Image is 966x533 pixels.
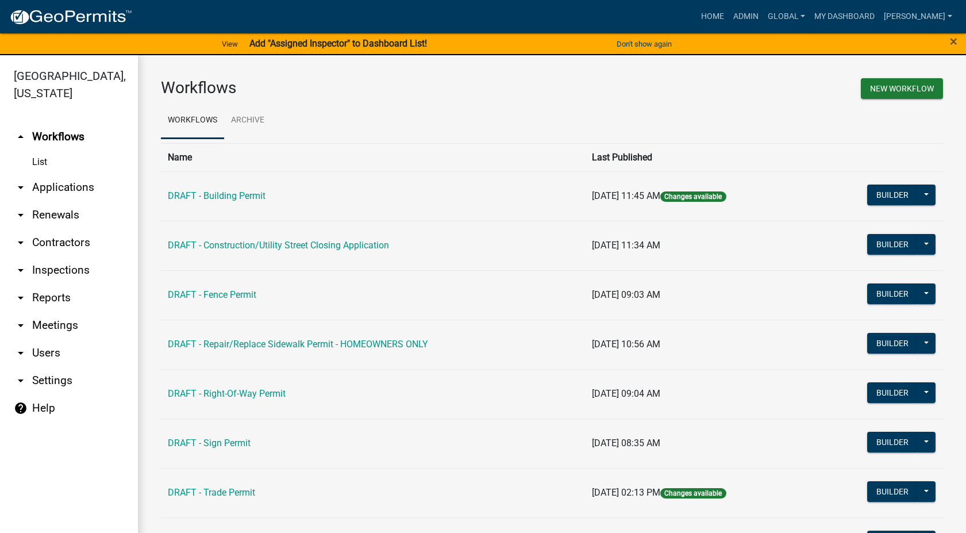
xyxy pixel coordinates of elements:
[660,191,726,202] span: Changes available
[612,34,676,53] button: Don't show again
[592,388,660,399] span: [DATE] 09:04 AM
[592,289,660,300] span: [DATE] 09:03 AM
[14,319,28,332] i: arrow_drop_down
[161,78,544,98] h3: Workflows
[950,34,957,48] button: Close
[14,181,28,194] i: arrow_drop_down
[168,190,265,201] a: DRAFT - Building Permit
[14,374,28,388] i: arrow_drop_down
[810,6,879,28] a: My Dashboard
[660,488,726,499] span: Changes available
[950,33,957,49] span: ×
[867,382,918,403] button: Builder
[161,143,585,171] th: Name
[14,401,28,415] i: help
[592,438,660,448] span: [DATE] 08:35 AM
[867,283,918,304] button: Builder
[14,130,28,144] i: arrow_drop_up
[217,34,243,53] a: View
[867,333,918,354] button: Builder
[763,6,810,28] a: Global
[168,339,428,350] a: DRAFT - Repair/Replace Sidewalk Permit - HOMEOWNERS ONLY
[14,346,28,360] i: arrow_drop_down
[14,263,28,277] i: arrow_drop_down
[879,6,957,28] a: [PERSON_NAME]
[592,190,660,201] span: [DATE] 11:45 AM
[696,6,729,28] a: Home
[867,432,918,453] button: Builder
[168,438,251,448] a: DRAFT - Sign Permit
[14,208,28,222] i: arrow_drop_down
[168,240,389,251] a: DRAFT - Construction/Utility Street Closing Application
[729,6,763,28] a: Admin
[867,481,918,502] button: Builder
[867,185,918,205] button: Builder
[14,291,28,305] i: arrow_drop_down
[168,289,256,300] a: DRAFT - Fence Permit
[867,234,918,255] button: Builder
[585,143,814,171] th: Last Published
[168,388,286,399] a: DRAFT - Right-Of-Way Permit
[14,236,28,250] i: arrow_drop_down
[592,339,660,350] span: [DATE] 10:56 AM
[592,487,660,498] span: [DATE] 02:13 PM
[861,78,943,99] button: New Workflow
[592,240,660,251] span: [DATE] 11:34 AM
[168,487,255,498] a: DRAFT - Trade Permit
[249,38,427,49] strong: Add "Assigned Inspector" to Dashboard List!
[161,102,224,139] a: Workflows
[224,102,271,139] a: Archive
